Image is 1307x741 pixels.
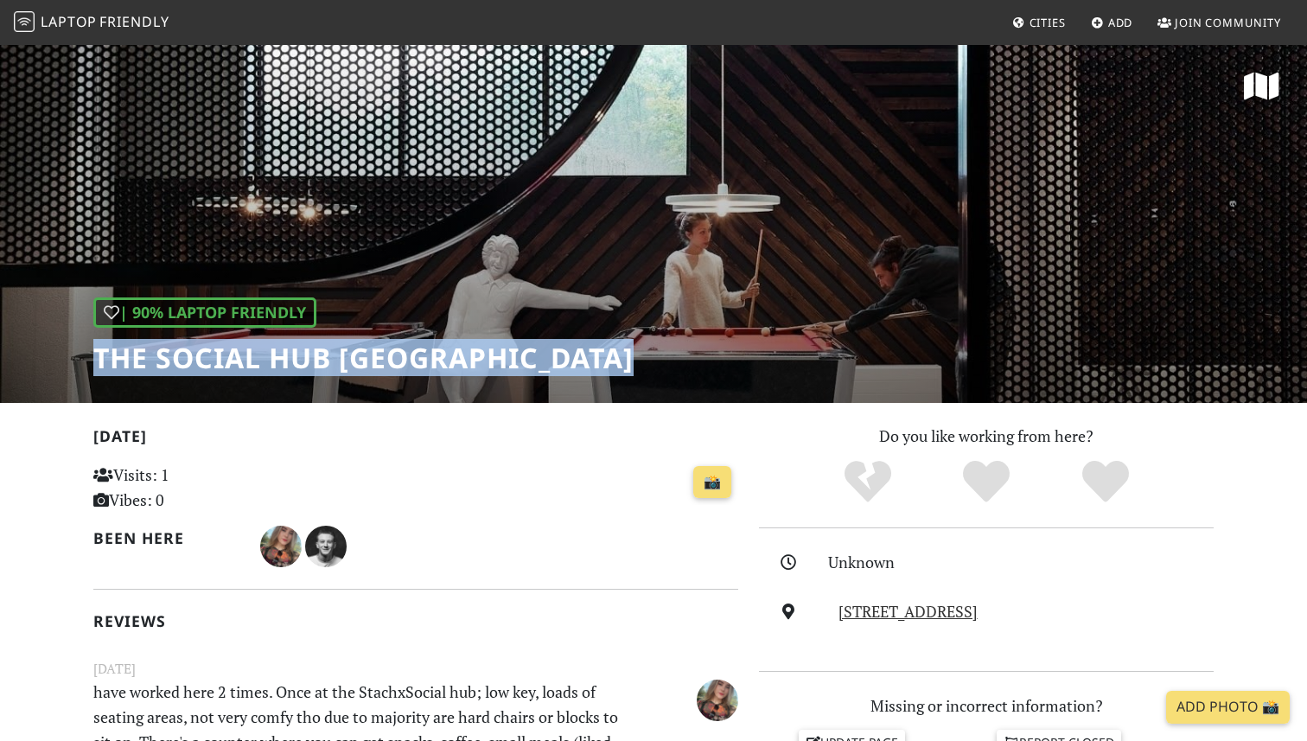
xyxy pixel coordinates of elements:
[41,12,97,31] span: Laptop
[305,534,347,555] span: Victor Nihoul
[260,534,305,555] span: Julia Schilder
[693,466,731,499] a: 📸
[828,550,1224,575] div: Unknown
[93,463,295,513] p: Visits: 1 Vibes: 0
[1175,15,1281,30] span: Join Community
[927,458,1046,506] div: Yes
[93,297,316,328] div: | 90% Laptop Friendly
[260,526,302,567] img: 5667-julia.jpg
[99,12,169,31] span: Friendly
[697,680,738,721] img: 5667-julia.jpg
[93,612,738,630] h2: Reviews
[1046,458,1165,506] div: Definitely!
[83,658,749,680] small: [DATE]
[1108,15,1133,30] span: Add
[93,342,634,374] h1: The Social Hub [GEOGRAPHIC_DATA]
[305,526,347,567] img: 4338-victor.jpg
[697,687,738,708] span: Julia Schilder
[1005,7,1073,38] a: Cities
[1084,7,1140,38] a: Add
[759,424,1214,449] p: Do you like working from here?
[1030,15,1066,30] span: Cities
[93,529,239,547] h2: Been here
[1151,7,1288,38] a: Join Community
[808,458,928,506] div: No
[838,601,978,622] a: [STREET_ADDRESS]
[14,8,169,38] a: LaptopFriendly LaptopFriendly
[93,427,738,452] h2: [DATE]
[759,693,1214,719] p: Missing or incorrect information?
[14,11,35,32] img: LaptopFriendly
